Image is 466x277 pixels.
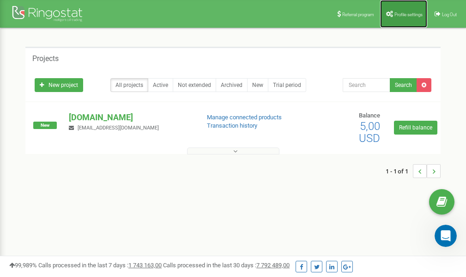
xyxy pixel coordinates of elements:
[78,125,159,131] span: [EMAIL_ADDRESS][DOMAIN_NAME]
[390,78,417,92] button: Search
[386,164,413,178] span: 1 - 1 of 1
[173,78,216,92] a: Not extended
[359,120,380,145] span: 5,00 USD
[35,78,83,92] a: New project
[69,111,192,123] p: [DOMAIN_NAME]
[394,121,437,135] a: Refill balance
[32,55,59,63] h5: Projects
[256,262,290,269] u: 7 792 489,00
[207,122,257,129] a: Transaction history
[128,262,162,269] u: 1 743 163,00
[38,262,162,269] span: Calls processed in the last 7 days :
[268,78,306,92] a: Trial period
[247,78,268,92] a: New
[207,114,282,121] a: Manage connected products
[9,262,37,269] span: 99,989%
[163,262,290,269] span: Calls processed in the last 30 days :
[148,78,173,92] a: Active
[216,78,248,92] a: Archived
[394,12,423,17] span: Profile settings
[435,225,457,247] iframe: Intercom live chat
[110,78,148,92] a: All projects
[359,112,380,119] span: Balance
[342,12,374,17] span: Referral program
[442,12,457,17] span: Log Out
[33,122,57,129] span: New
[343,78,390,92] input: Search
[386,155,441,187] nav: ...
